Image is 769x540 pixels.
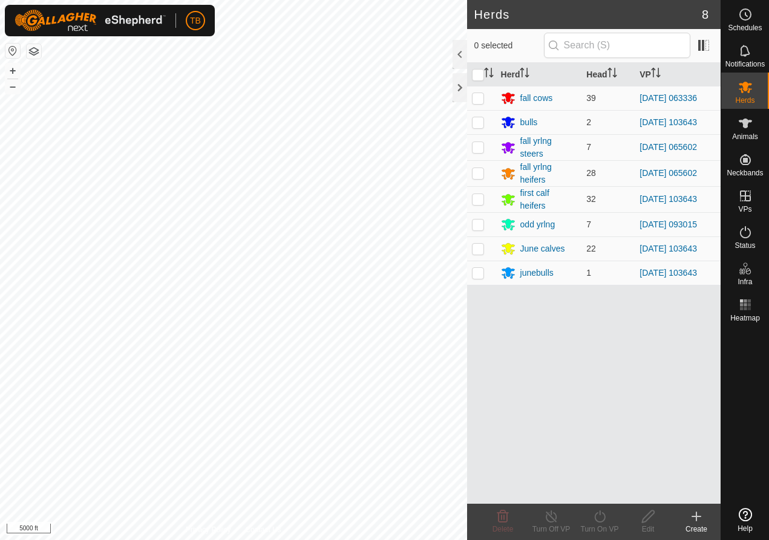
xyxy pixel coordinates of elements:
th: Head [581,63,635,86]
span: Heatmap [730,314,760,322]
button: Reset Map [5,44,20,58]
div: fall yrlng heifers [520,161,577,186]
button: – [5,79,20,94]
span: 8 [702,5,708,24]
div: Turn Off VP [527,524,575,535]
span: TB [190,15,201,27]
span: 2 [586,117,591,127]
div: Edit [624,524,672,535]
span: Neckbands [727,169,763,177]
span: Notifications [725,60,765,68]
h2: Herds [474,7,702,22]
a: [DATE] 093015 [640,220,697,229]
div: first calf heifers [520,187,577,212]
span: Infra [738,278,752,285]
span: 22 [586,244,596,253]
img: Gallagher Logo [15,10,166,31]
span: Status [735,242,755,249]
span: Animals [732,133,758,140]
span: Help [738,525,753,532]
span: Schedules [728,24,762,31]
span: 28 [586,168,596,178]
p-sorticon: Activate to sort [651,70,661,79]
a: [DATE] 103643 [640,244,697,253]
a: Contact Us [245,524,281,535]
a: [DATE] 103643 [640,194,697,204]
input: Search (S) [544,33,690,58]
div: Create [672,524,721,535]
a: [DATE] 063336 [640,93,697,103]
p-sorticon: Activate to sort [607,70,617,79]
div: June calves [520,242,565,255]
div: fall cows [520,92,553,105]
div: bulls [520,116,538,129]
div: fall yrlng steers [520,135,577,160]
span: 7 [586,142,591,152]
p-sorticon: Activate to sort [484,70,494,79]
a: [DATE] 103643 [640,268,697,278]
span: VPs [738,206,751,213]
div: odd yrlng [520,218,555,231]
span: 0 selected [474,39,544,52]
span: 7 [586,220,591,229]
span: 1 [586,268,591,278]
a: Privacy Policy [186,524,231,535]
span: 39 [586,93,596,103]
button: + [5,63,20,78]
p-sorticon: Activate to sort [520,70,529,79]
a: Help [721,503,769,537]
th: Herd [496,63,582,86]
span: 32 [586,194,596,204]
span: Delete [492,525,514,533]
div: Turn On VP [575,524,624,535]
a: [DATE] 065602 [640,142,697,152]
button: Map Layers [27,44,41,59]
th: VP [635,63,721,86]
a: [DATE] 103643 [640,117,697,127]
div: junebulls [520,267,554,279]
a: [DATE] 065602 [640,168,697,178]
span: Herds [735,97,754,104]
